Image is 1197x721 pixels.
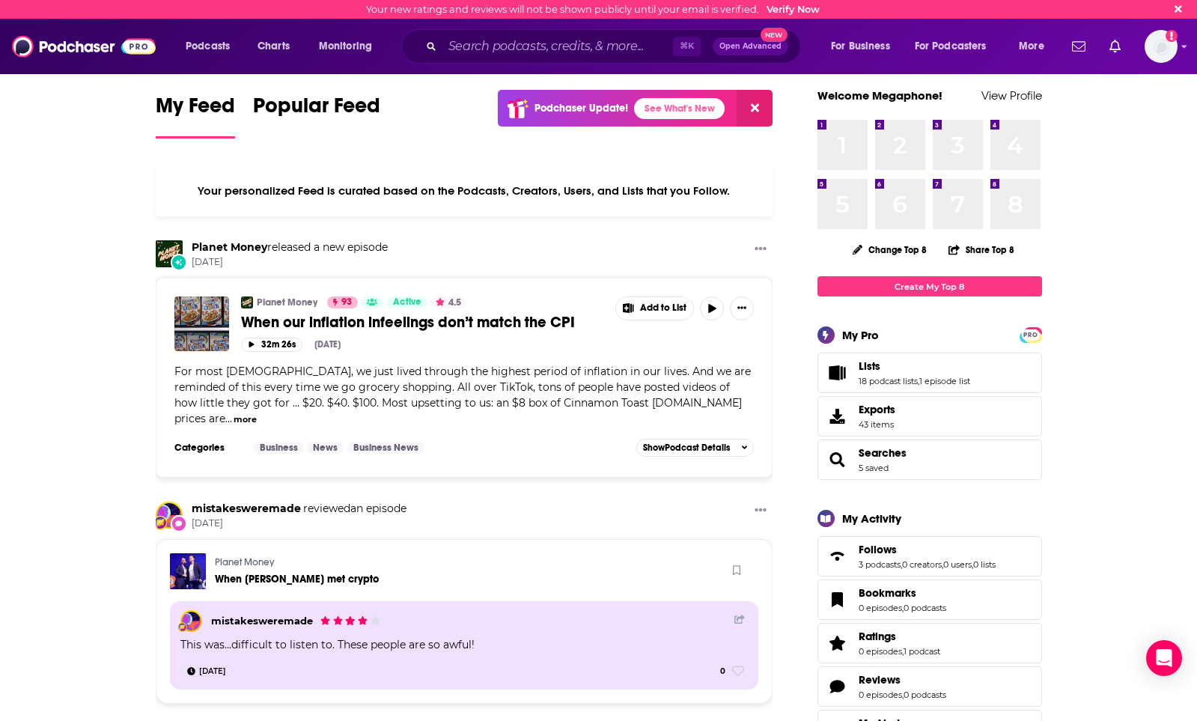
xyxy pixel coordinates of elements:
div: Search podcasts, credits, & more... [415,29,815,64]
button: Show More Button [730,296,754,320]
a: PRO [1022,329,1040,340]
button: 4.5 [431,296,466,308]
a: Lists [859,359,970,373]
span: Exports [859,403,895,416]
button: Open AdvancedNew [713,37,788,55]
a: 18 podcast lists [859,376,918,386]
a: Follows [859,543,996,556]
button: open menu [905,34,1008,58]
a: Charts [248,34,299,58]
a: Create My Top 8 [817,276,1042,296]
span: reviewed [303,502,350,515]
span: Add to List [640,302,686,314]
span: Open Advanced [719,43,782,50]
a: 0 episodes [859,603,902,613]
a: 1 episode list [919,376,970,386]
a: Bookmarks [823,589,853,610]
a: 0 podcasts [904,690,946,700]
h3: released a new episode [192,240,388,255]
svg: Email not verified [1166,30,1178,42]
button: Show profile menu [1145,30,1178,63]
button: open menu [175,34,249,58]
span: Bookmarks [859,586,916,600]
a: 3 days ago [180,665,233,677]
h3: Categories [174,442,242,454]
a: Business News [347,442,424,454]
img: Podchaser - Follow, Share and Rate Podcasts [12,32,156,61]
a: Active [387,296,427,308]
span: For most [DEMOGRAPHIC_DATA], we just lived through the highest period of inflation in our lives. ... [174,365,751,425]
img: When our inflation infeelings don’t match the CPI [174,296,229,351]
a: mistakesweremade [192,502,301,515]
button: Show More Button [749,502,773,520]
a: Lists [823,362,853,383]
span: More [1019,36,1044,57]
a: Share Button [734,614,745,625]
img: When Trump met crypto [170,553,206,589]
a: Show notifications dropdown [1103,34,1127,59]
button: 32m 26s [241,338,302,352]
img: Planet Money [241,296,253,308]
span: Charts [258,36,290,57]
img: User Profile [1145,30,1178,63]
div: Your personalized Feed is curated based on the Podcasts, Creators, Users, and Lists that you Follow. [156,165,773,216]
span: Ratings [859,630,896,643]
button: ShowPodcast Details [636,439,755,457]
span: [DATE] [192,256,388,269]
span: My Feed [156,93,235,127]
span: , [901,559,902,570]
div: New Review [171,515,187,532]
div: an episode [192,502,406,516]
span: Lists [859,359,880,373]
a: Searches [859,446,907,460]
div: [DATE] [314,339,341,350]
a: 5 saved [859,463,889,473]
div: mistakesweremade's Rating: 4 out of 5 [319,612,381,630]
a: When Trump met crypto [215,573,379,585]
span: Exports [823,406,853,427]
div: My Pro [842,328,879,342]
button: more [234,413,257,426]
span: 93 [341,295,352,310]
span: Podcasts [186,36,230,57]
div: This was...difficult to listen to. These people are so awful! [180,636,749,653]
span: For Business [831,36,890,57]
a: Verify Now [767,4,820,15]
span: , [902,690,904,700]
button: Change Top 8 [844,240,936,259]
span: Logged in as MegaphoneSupport [1145,30,1178,63]
a: Ratings [823,633,853,654]
span: Popular Feed [253,93,380,127]
a: Reviews [859,673,946,687]
span: , [942,559,943,570]
a: Business [254,442,304,454]
span: When our inflation infeelings don’t match the CPI [241,313,575,332]
button: open menu [820,34,909,58]
a: My Feed [156,93,235,139]
a: 1 podcast [904,646,940,657]
span: Follows [859,543,897,556]
span: Reviews [817,666,1042,707]
a: 0 episodes [859,646,902,657]
a: 93 [327,296,358,308]
a: See What's New [634,98,725,119]
div: New Episode [171,254,187,270]
a: Planet Money [215,556,274,568]
a: Follows [823,546,853,567]
img: User Badge Icon [153,515,168,530]
a: When our inflation infeelings don’t match the CPI [241,313,605,332]
span: PRO [1022,329,1040,341]
a: mistakesweremade [211,615,313,627]
a: 0 podcasts [904,603,946,613]
span: For Podcasters [915,36,987,57]
div: My Activity [842,511,901,526]
button: Share Top 8 [948,235,1015,264]
span: Monitoring [319,36,372,57]
a: Planet Money [156,240,183,267]
span: Searches [817,439,1042,480]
